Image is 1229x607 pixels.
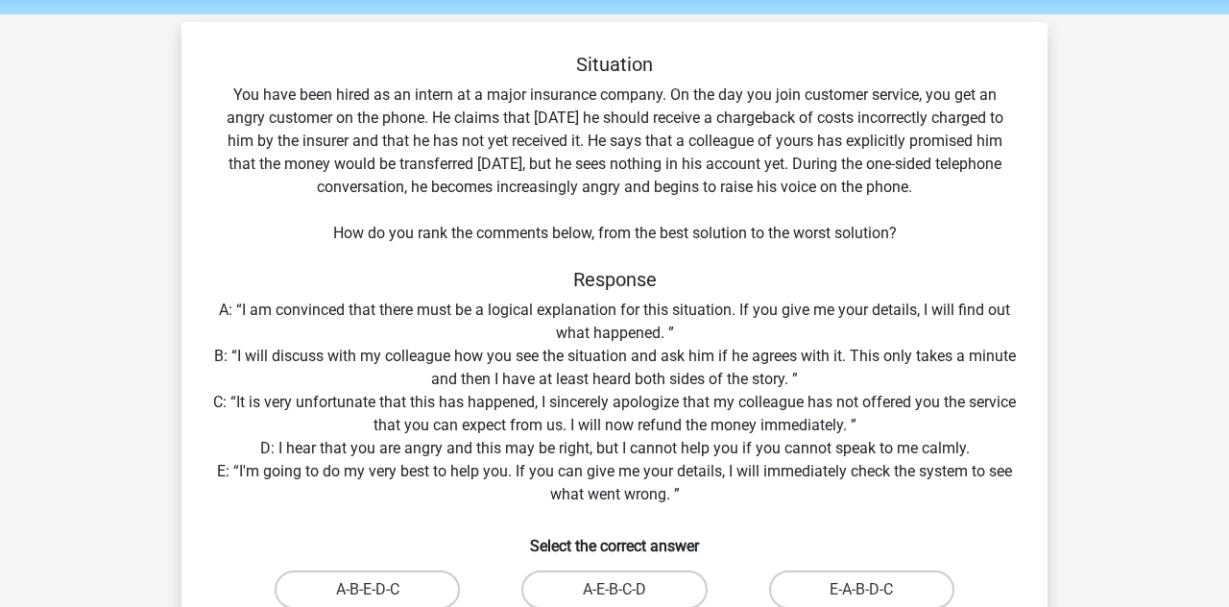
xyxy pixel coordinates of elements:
[212,268,1017,291] h5: Response
[212,53,1017,76] h5: Situation
[212,522,1017,555] h6: Select the correct answer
